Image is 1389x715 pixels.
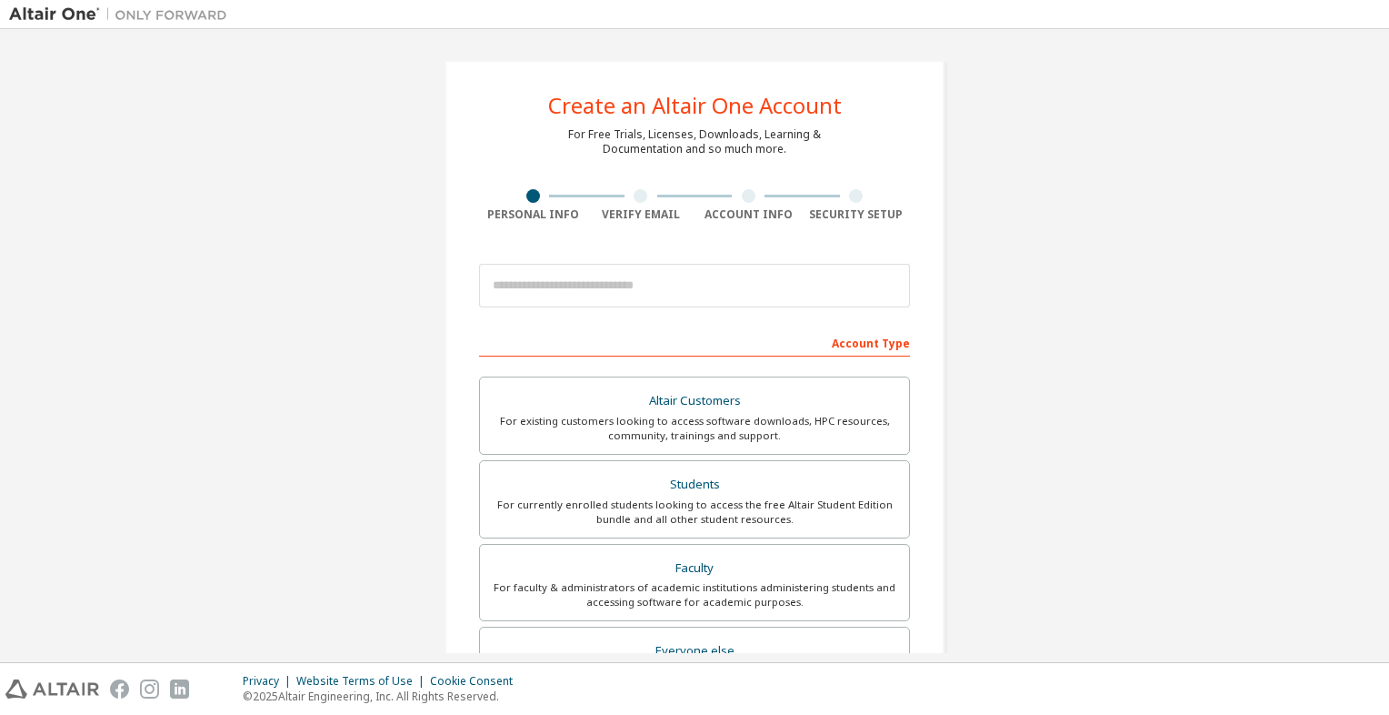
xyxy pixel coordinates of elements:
img: Altair One [9,5,236,24]
img: instagram.svg [140,680,159,699]
div: For Free Trials, Licenses, Downloads, Learning & Documentation and so much more. [568,127,821,156]
div: Faculty [491,556,898,581]
img: facebook.svg [110,680,129,699]
div: Cookie Consent [430,674,524,689]
div: Account Info [694,207,803,222]
div: For existing customers looking to access software downloads, HPC resources, community, trainings ... [491,414,898,443]
div: Account Type [479,327,910,357]
div: Personal Info [479,207,587,222]
div: Security Setup [803,207,911,222]
div: Privacy [243,674,296,689]
div: For currently enrolled students looking to access the free Altair Student Edition bundle and all ... [491,498,898,527]
div: Everyone else [491,639,898,664]
div: Students [491,472,898,498]
div: Website Terms of Use [296,674,430,689]
div: Altair Customers [491,388,898,414]
img: linkedin.svg [170,680,189,699]
p: © 2025 Altair Engineering, Inc. All Rights Reserved. [243,689,524,704]
div: Create an Altair One Account [548,95,842,116]
div: Verify Email [587,207,695,222]
img: altair_logo.svg [5,680,99,699]
div: For faculty & administrators of academic institutions administering students and accessing softwa... [491,580,898,609]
